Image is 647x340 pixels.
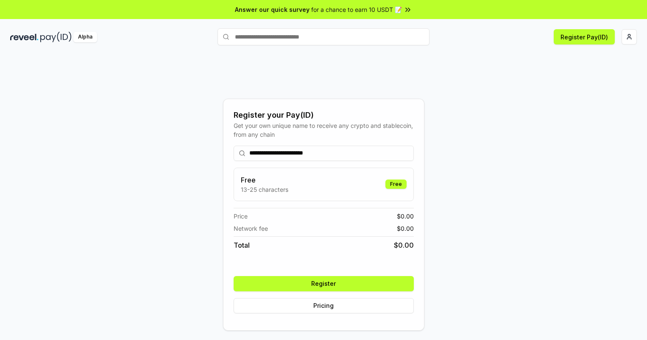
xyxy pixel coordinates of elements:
[234,240,250,250] span: Total
[394,240,414,250] span: $ 0.00
[234,224,268,233] span: Network fee
[234,109,414,121] div: Register your Pay(ID)
[385,180,407,189] div: Free
[397,224,414,233] span: $ 0.00
[397,212,414,221] span: $ 0.00
[234,298,414,313] button: Pricing
[234,212,248,221] span: Price
[241,175,288,185] h3: Free
[235,5,310,14] span: Answer our quick survey
[311,5,402,14] span: for a chance to earn 10 USDT 📝
[241,185,288,194] p: 13-25 characters
[234,276,414,291] button: Register
[40,32,72,42] img: pay_id
[10,32,39,42] img: reveel_dark
[73,32,97,42] div: Alpha
[234,121,414,139] div: Get your own unique name to receive any crypto and stablecoin, from any chain
[554,29,615,44] button: Register Pay(ID)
